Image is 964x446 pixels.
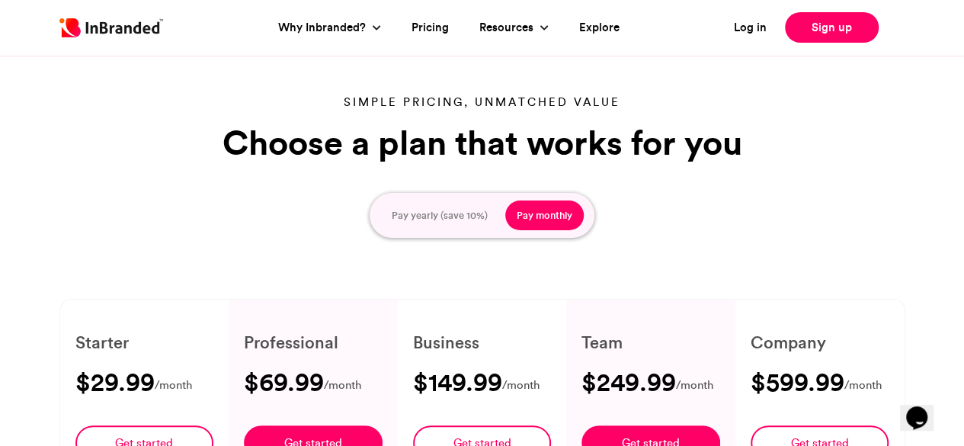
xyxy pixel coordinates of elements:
[216,123,749,162] h1: Choose a plan that works for you
[75,370,155,394] h3: $29.99
[244,370,324,394] h3: $69.99
[675,376,713,395] span: /month
[844,376,882,395] span: /month
[734,19,767,37] a: Log in
[900,385,949,431] iframe: chat widget
[59,18,163,37] img: Inbranded
[785,12,879,43] a: Sign up
[581,370,675,394] h3: $249.99
[412,19,449,37] a: Pricing
[244,330,383,355] h6: Professional
[479,19,537,37] a: Resources
[155,376,192,395] span: /month
[216,94,749,111] p: Simple pricing, unmatched value
[751,370,844,394] h3: $599.99
[579,19,620,37] a: Explore
[751,330,889,355] h6: Company
[413,370,502,394] h3: $149.99
[505,201,584,231] button: Pay monthly
[380,201,499,231] button: Pay yearly (save 10%)
[75,330,214,355] h6: Starter
[581,330,720,355] h6: Team
[324,376,361,395] span: /month
[413,330,552,355] h6: Business
[278,19,370,37] a: Why Inbranded?
[502,376,540,395] span: /month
